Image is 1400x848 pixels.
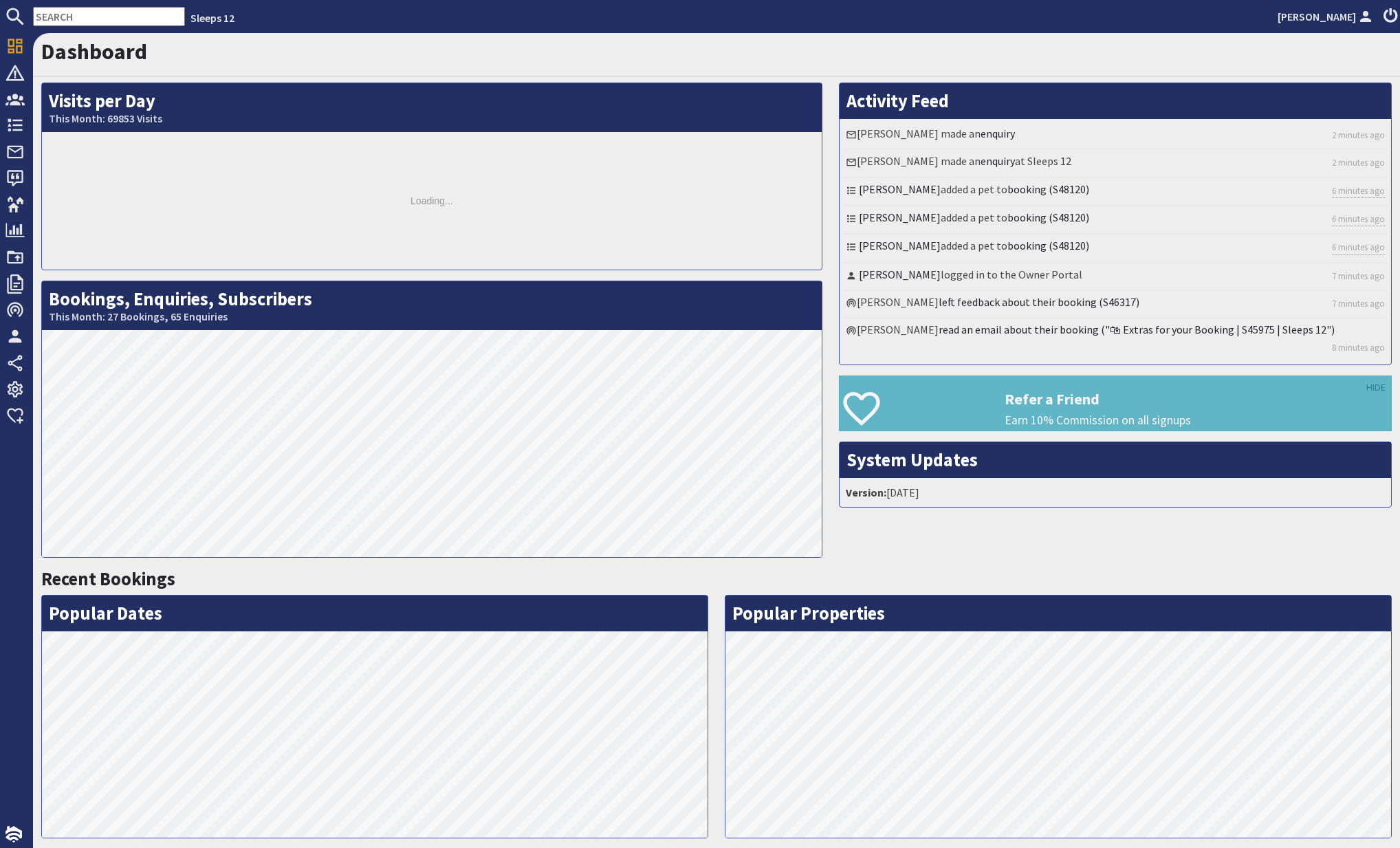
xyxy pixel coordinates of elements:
[725,596,1391,631] h2: Popular Properties
[1332,184,1385,198] a: 6 minutes ago
[1332,156,1385,169] a: 2 minutes ago
[33,7,185,26] input: SEARCH
[41,567,175,590] a: Recent Bookings
[843,206,1388,235] li: added a pet to
[1005,390,1391,408] h3: Refer a Friend
[859,210,941,224] a: [PERSON_NAME]
[1332,129,1385,142] a: 2 minutes ago
[1007,182,1089,196] a: booking (S48120)
[42,596,708,631] h2: Popular Dates
[981,127,1015,140] a: enquiry
[859,182,941,196] a: [PERSON_NAME]
[1332,213,1385,226] a: 6 minutes ago
[846,89,949,112] a: Activity Feed
[41,38,147,65] a: Dashboard
[49,310,815,323] small: This Month: 27 Bookings, 65 Enquiries
[1007,210,1089,224] a: booking (S48120)
[49,112,815,125] small: This Month: 69853 Visits
[846,486,886,499] strong: Version:
[859,268,941,281] a: [PERSON_NAME]
[6,826,22,842] img: staytech_i_w-64f4e8e9ee0a9c174fd5317b4b171b261742d2d393467e5bdba4413f4f884c10.svg
[1332,297,1385,310] a: 7 minutes ago
[843,291,1388,318] li: [PERSON_NAME]
[42,281,822,330] h2: Bookings, Enquiries, Subscribers
[843,481,1388,503] li: [DATE]
[843,235,1388,263] li: added a pet to
[42,83,822,132] h2: Visits per Day
[1007,239,1089,252] a: booking (S48120)
[1005,411,1391,429] p: Earn 10% Commission on all signups
[981,154,1015,168] a: enquiry
[939,295,1139,309] a: left feedback about their booking (S46317)
[843,178,1388,206] li: added a pet to
[190,11,234,25] a: Sleeps 12
[1278,8,1375,25] a: [PERSON_NAME]
[1332,341,1385,354] a: 8 minutes ago
[859,239,941,252] a: [PERSON_NAME]
[1366,380,1386,395] a: HIDE
[843,122,1388,150] li: [PERSON_NAME] made an
[1332,241,1385,254] a: 6 minutes ago
[42,132,822,270] div: Loading...
[839,376,1392,431] a: Refer a Friend Earn 10% Commission on all signups
[1332,270,1385,283] a: 7 minutes ago
[843,318,1388,361] li: [PERSON_NAME]
[846,448,978,471] a: System Updates
[843,263,1388,291] li: logged in to the Owner Portal
[939,323,1335,336] a: read an email about their booking ("🛍 Extras for your Booking | S45975 | Sleeps 12")
[843,150,1388,177] li: [PERSON_NAME] made an at Sleeps 12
